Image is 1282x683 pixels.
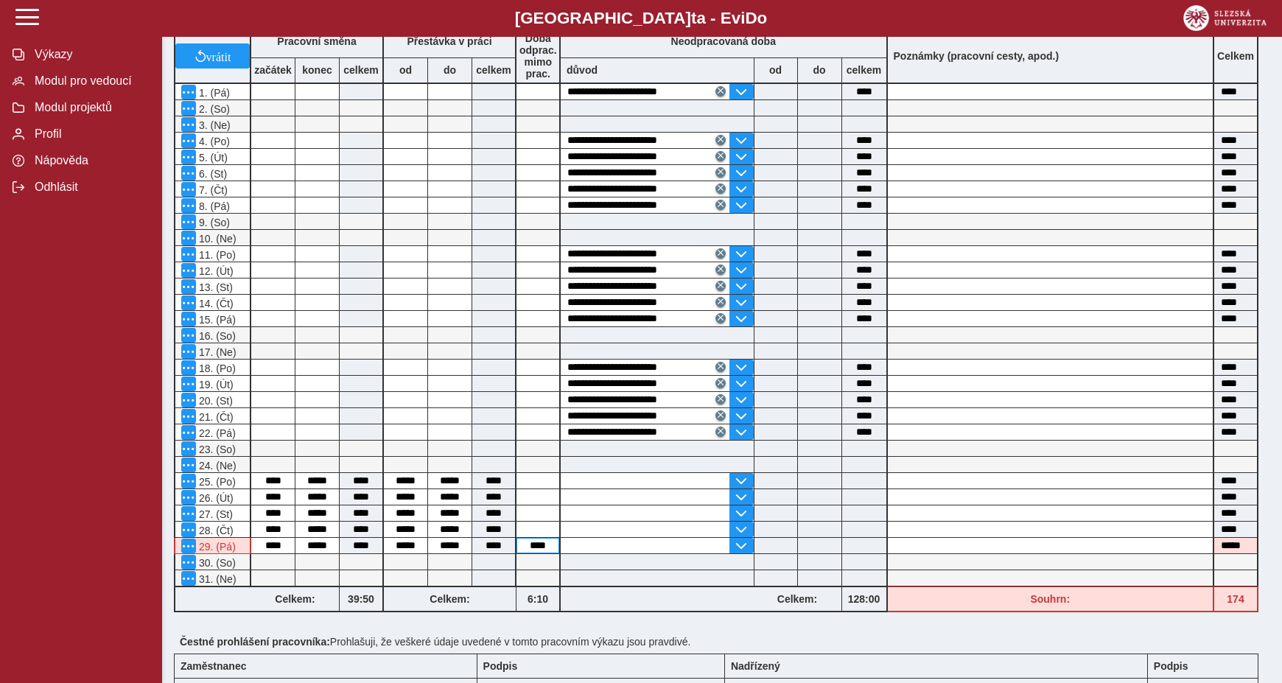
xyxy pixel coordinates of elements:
b: celkem [842,64,886,76]
button: Menu [181,555,196,570]
button: Menu [181,182,196,197]
span: 3. (Ne) [196,119,231,131]
b: Nadřízený [731,660,780,672]
button: Menu [181,133,196,148]
span: 23. (So) [196,444,236,455]
span: 21. (Čt) [196,411,234,423]
button: Menu [181,198,196,213]
span: 22. (Pá) [196,427,236,439]
button: Menu [181,279,196,294]
b: celkem [472,64,515,76]
b: Poznámky (pracovní cesty, apod.) [888,50,1065,62]
button: Menu [181,295,196,310]
b: důvod [567,64,598,76]
button: Menu [181,328,196,343]
button: vrátit [175,43,250,69]
div: Fond pracovní doby (168 h) a součet hodin (174 h) se neshodují! [1214,586,1258,612]
button: Menu [181,539,196,553]
span: Nápověda [30,154,150,167]
button: Menu [181,441,196,456]
b: Souhrn: [1030,593,1070,605]
button: Menu [181,166,196,181]
b: Celkem [1217,50,1254,62]
span: 5. (Út) [196,152,228,164]
button: Menu [181,506,196,521]
span: 31. (Ne) [196,573,237,585]
b: Čestné prohlášení pracovníka: [180,636,330,648]
span: 29. (Pá) [196,541,236,553]
b: Celkem: [251,593,339,605]
b: Celkem: [384,593,516,605]
button: Menu [181,344,196,359]
span: 1. (Pá) [196,87,230,99]
button: Menu [181,214,196,229]
button: Menu [181,409,196,424]
b: 128:00 [842,593,886,605]
button: Menu [181,117,196,132]
button: Menu [181,458,196,472]
b: Podpis [1154,660,1188,672]
span: 17. (Ne) [196,346,237,358]
span: vrátit [206,50,231,62]
b: 39:50 [340,593,382,605]
span: 11. (Po) [196,249,236,261]
span: Odhlásit [30,181,150,194]
button: Menu [181,247,196,262]
div: Za daný den je odpracováno více (12:10 h) než je povolená hodnota (12 h) [174,538,251,554]
span: 20. (St) [196,395,233,407]
b: od [384,64,427,76]
button: Menu [181,425,196,440]
b: Doba odprac. mimo prac. [519,32,557,80]
span: 26. (Út) [196,492,234,504]
b: Podpis [483,660,518,672]
b: Zaměstnanec [181,660,246,672]
span: 2. (So) [196,103,230,115]
button: Menu [181,376,196,391]
span: 18. (Po) [196,362,236,374]
button: Menu [181,150,196,164]
span: 9. (So) [196,217,230,228]
button: Menu [181,571,196,586]
button: Menu [181,312,196,326]
button: Menu [181,522,196,537]
span: 12. (Út) [196,265,234,277]
span: D [745,9,757,27]
span: 19. (Út) [196,379,234,390]
button: Menu [181,231,196,245]
button: Menu [181,474,196,488]
span: Výkazy [30,48,150,61]
button: Menu [181,360,196,375]
b: Přestávka v práci [407,35,491,47]
img: logo_web_su.png [1183,5,1267,31]
span: 14. (Čt) [196,298,234,309]
span: Profil [30,127,150,141]
span: 15. (Pá) [196,314,236,326]
b: začátek [251,64,295,76]
button: Menu [181,393,196,407]
b: celkem [340,64,382,76]
span: 24. (Ne) [196,460,237,472]
span: 28. (Čt) [196,525,234,536]
span: 13. (St) [196,281,233,293]
span: 6. (St) [196,168,227,180]
b: Celkem: [754,593,841,605]
span: 30. (So) [196,557,236,569]
button: Menu [181,490,196,505]
button: Menu [181,263,196,278]
span: 25. (Po) [196,476,236,488]
span: 27. (St) [196,508,233,520]
span: 7. (Čt) [196,184,228,196]
span: 8. (Pá) [196,200,230,212]
b: od [754,64,797,76]
div: Fond pracovní doby (168 h) a součet hodin (174 h) se neshodují! [888,586,1215,612]
span: 10. (Ne) [196,233,237,245]
b: Pracovní směna [277,35,356,47]
b: [GEOGRAPHIC_DATA] a - Evi [44,9,1238,28]
button: Menu [181,101,196,116]
b: 174 [1214,593,1257,605]
div: Prohlašuji, že veškeré údaje uvedené v tomto pracovním výkazu jsou pravdivé. [174,630,1270,654]
span: Modul projektů [30,101,150,114]
span: o [757,9,768,27]
button: Menu [181,85,196,99]
b: do [798,64,841,76]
